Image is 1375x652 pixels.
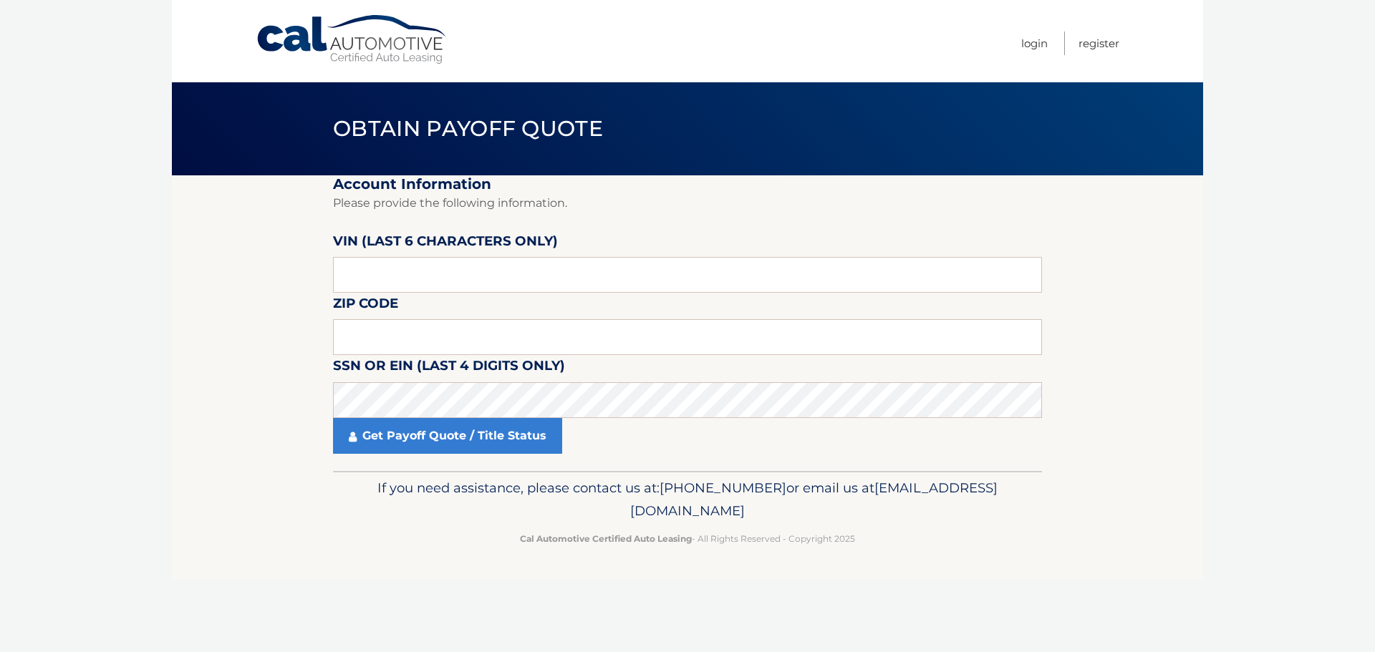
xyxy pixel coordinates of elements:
a: Register [1079,31,1119,55]
label: Zip Code [333,293,398,319]
label: SSN or EIN (last 4 digits only) [333,355,565,381]
strong: Cal Automotive Certified Auto Leasing [520,533,692,544]
p: - All Rights Reserved - Copyright 2025 [342,531,1033,546]
a: Get Payoff Quote / Title Status [333,418,562,454]
a: Cal Automotive [256,14,449,65]
p: If you need assistance, please contact us at: or email us at [342,477,1033,522]
label: VIN (last 6 characters only) [333,230,558,257]
span: [PHONE_NUMBER] [660,480,786,496]
p: Please provide the following information. [333,193,1042,213]
a: Login [1021,31,1048,55]
span: Obtain Payoff Quote [333,115,603,142]
h2: Account Information [333,175,1042,193]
